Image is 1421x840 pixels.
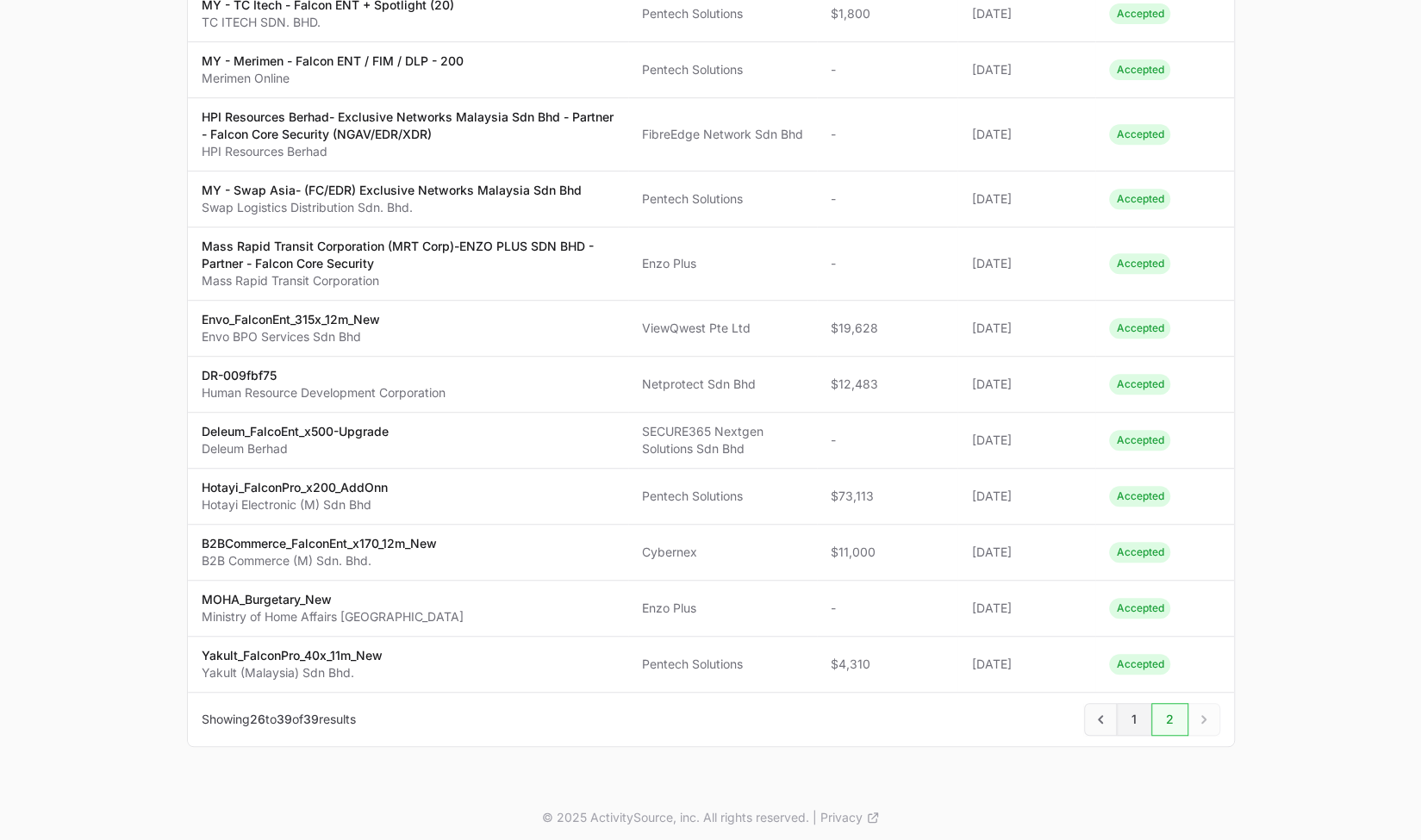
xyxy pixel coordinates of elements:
span: [DATE] [971,544,1081,561]
p: Envo BPO Services Sdn Bhd [202,328,380,345]
span: Pentech Solutions [642,488,803,505]
span: 39 [303,712,319,726]
p: HPI Resources Berhad [202,143,614,160]
p: © 2025 ActivitySource, inc. All rights reserved. [542,809,809,826]
span: [DATE] [971,600,1081,617]
span: [DATE] [971,376,1081,393]
p: Deleum_FalcoEnt_x500-Upgrade [202,423,389,440]
span: $12,483 [831,376,944,393]
p: Envo_FalconEnt_315x_12m_New [202,311,380,328]
span: Pentech Solutions [642,656,803,673]
span: Enzo Plus [642,600,803,617]
p: Yakult_FalconPro_40x_11m_New [202,647,383,664]
p: Yakult (Malaysia) Sdn Bhd. [202,664,383,681]
span: Pentech Solutions [642,190,803,208]
span: 1 [1117,703,1151,736]
span: - [831,61,944,78]
p: MY - Swap Asia- (FC/EDR) Exclusive Networks Malaysia Sdn Bhd [202,182,582,199]
p: Ministry of Home Affairs [GEOGRAPHIC_DATA] [202,608,464,625]
p: Swap Logistics Distribution Sdn. Bhd. [202,199,582,216]
p: Merimen Online [202,70,464,87]
span: - [831,600,944,617]
p: Hotayi Electronic (M) Sdn Bhd [202,496,388,513]
span: Pentech Solutions [642,5,803,22]
span: [DATE] [971,61,1081,78]
span: SECURE365 Nextgen Solutions Sdn Bhd [642,423,803,457]
span: - [831,126,944,143]
span: Pentech Solutions [642,61,803,78]
span: $4,310 [831,656,944,673]
p: Hotayi_FalconPro_x200_AddOnn [202,479,388,496]
span: [DATE] [971,488,1081,505]
span: Enzo Plus [642,255,803,272]
p: Human Resource Development Corporation [202,384,446,401]
span: [DATE] [971,656,1081,673]
span: $1,800 [831,5,944,22]
span: Previous [1084,703,1117,736]
p: B2B Commerce (M) Sdn. Bhd. [202,552,437,569]
span: 2 [1151,703,1188,736]
span: $19,628 [831,320,944,337]
span: [DATE] [971,126,1081,143]
p: B2BCommerce_FalconEnt_x170_12m_New [202,535,437,552]
span: ViewQwest Pte Ltd [642,320,803,337]
p: HPI Resources Berhad- Exclusive Networks Malaysia Sdn Bhd - Partner - Falcon Core Security (NGAV/... [202,109,614,143]
p: MY - Merimen - Falcon ENT / FIM / DLP - 200 [202,53,464,70]
span: Netprotect Sdn Bhd [642,376,803,393]
span: 26 [250,712,265,726]
p: DR-009fbf75 [202,367,446,384]
span: - [831,255,944,272]
span: | [813,809,817,826]
span: - [831,432,944,449]
span: [DATE] [971,320,1081,337]
span: - [831,190,944,208]
span: $73,113 [831,488,944,505]
span: Cybernex [642,544,803,561]
span: $11,000 [831,544,944,561]
p: Mass Rapid Transit Corporation (MRT Corp)-ENZO PLUS SDN BHD - Partner - Falcon Core Security [202,238,614,272]
span: [DATE] [971,432,1081,449]
a: Privacy [820,809,880,826]
p: Deleum Berhad [202,440,389,457]
span: FibreEdge Network Sdn Bhd [642,126,803,143]
span: [DATE] [971,190,1081,208]
span: [DATE] [971,5,1081,22]
p: MOHA_Burgetary_New [202,591,464,608]
p: Mass Rapid Transit Corporation [202,272,614,289]
span: [DATE] [971,255,1081,272]
p: Showing to of results [202,711,356,728]
p: TC ITECH SDN. BHD. [202,14,454,31]
span: 39 [277,712,292,726]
